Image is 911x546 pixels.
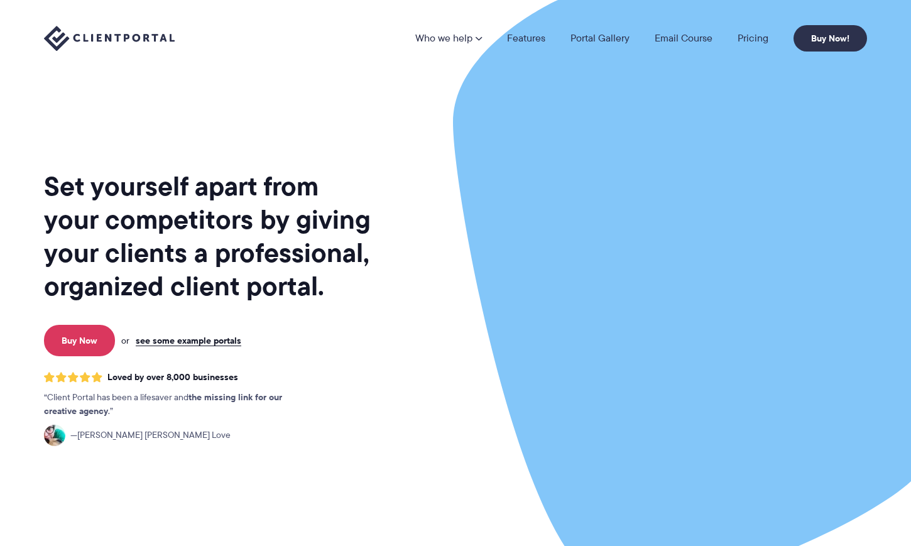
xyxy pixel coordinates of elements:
[44,390,282,418] strong: the missing link for our creative agency
[121,335,129,346] span: or
[570,33,630,43] a: Portal Gallery
[655,33,712,43] a: Email Course
[794,25,867,52] a: Buy Now!
[507,33,545,43] a: Features
[70,429,231,442] span: [PERSON_NAME] [PERSON_NAME] Love
[107,372,238,383] span: Loved by over 8,000 businesses
[415,33,482,43] a: Who we help
[738,33,768,43] a: Pricing
[44,325,115,356] a: Buy Now
[136,335,241,346] a: see some example portals
[44,170,373,303] h1: Set yourself apart from your competitors by giving your clients a professional, organized client ...
[44,391,308,418] p: Client Portal has been a lifesaver and .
